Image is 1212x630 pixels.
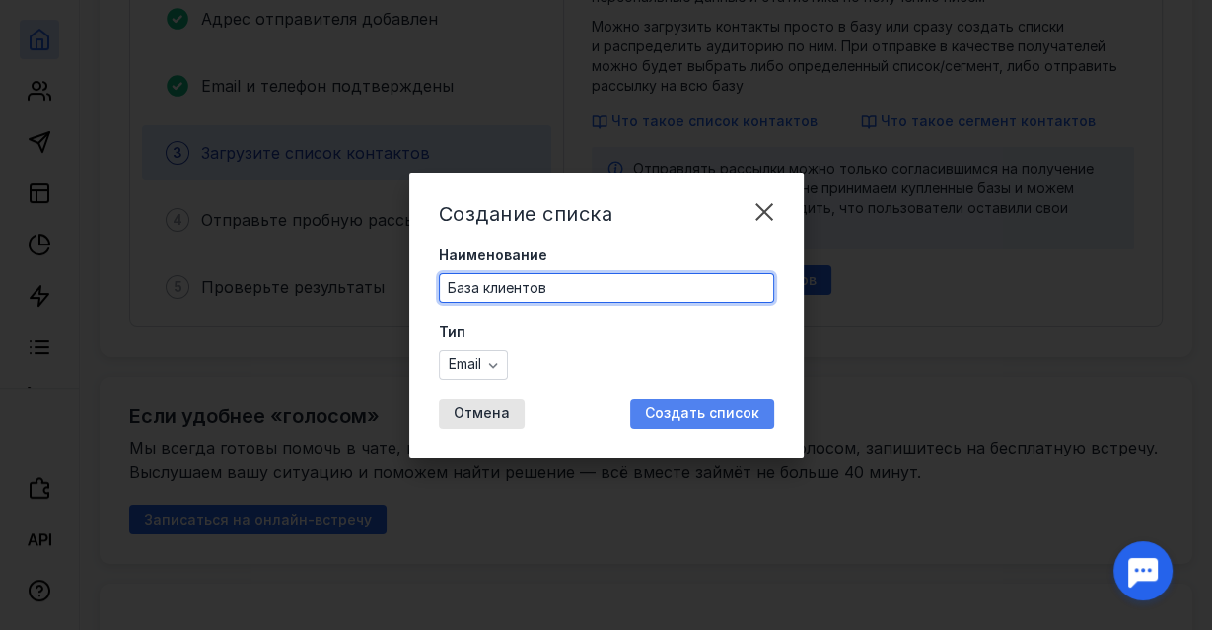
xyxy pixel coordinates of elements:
[439,202,613,226] span: Создание списка
[439,350,508,380] button: Email
[439,322,465,342] span: Тип
[439,399,525,429] button: Отмена
[439,245,547,265] span: Наименование
[645,405,759,422] span: Создать список
[449,356,481,373] span: Email
[454,405,510,422] span: Отмена
[630,399,774,429] button: Создать список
